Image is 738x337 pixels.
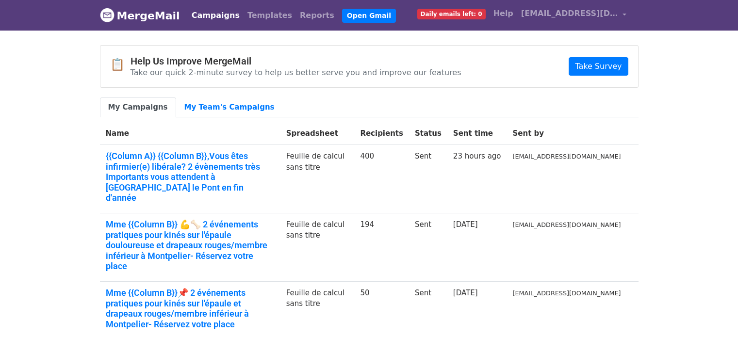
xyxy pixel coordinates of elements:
span: [EMAIL_ADDRESS][DOMAIN_NAME] [521,8,618,19]
th: Sent by [507,122,627,145]
a: 23 hours ago [453,152,501,160]
a: My Team's Campaigns [176,97,283,117]
a: My Campaigns [100,97,176,117]
span: 📋 [110,58,131,72]
a: [DATE] [453,220,478,229]
td: Feuille de calcul sans titre [280,213,355,281]
td: 400 [354,145,409,213]
a: MergeMail [100,5,180,26]
p: Take our quick 2-minute survey to help us better serve you and improve our features [131,67,461,78]
a: Campaigns [188,6,244,25]
td: Sent [409,213,447,281]
a: Open Gmail [342,9,396,23]
a: Mme {{Column B}}📌 2 événements pratiques pour kinés sur l'épaule et drapeaux rouges/membre inféri... [106,288,275,329]
a: Mme {{Column B}} 💪🦴 2 événements pratiques pour kinés sur l'épaule douloureuse et drapeaux rouges... [106,219,275,272]
a: Help [490,4,517,23]
small: [EMAIL_ADDRESS][DOMAIN_NAME] [513,221,621,228]
th: Recipients [354,122,409,145]
td: Sent [409,145,447,213]
a: [EMAIL_ADDRESS][DOMAIN_NAME] [517,4,631,27]
div: Widget de chat [689,290,738,337]
td: 194 [354,213,409,281]
a: Take Survey [569,57,628,76]
a: [DATE] [453,289,478,297]
img: MergeMail logo [100,8,115,22]
a: Templates [244,6,296,25]
th: Spreadsheet [280,122,355,145]
small: [EMAIL_ADDRESS][DOMAIN_NAME] [513,289,621,297]
a: {{Column A}} {{Column B}},Vous êtes infirmier(e) libérale? 2 évènements très Importants vous atte... [106,151,275,203]
th: Sent time [447,122,507,145]
iframe: Chat Widget [689,290,738,337]
a: Reports [296,6,338,25]
small: [EMAIL_ADDRESS][DOMAIN_NAME] [513,153,621,160]
td: Feuille de calcul sans titre [280,145,355,213]
th: Name [100,122,280,145]
th: Status [409,122,447,145]
span: Daily emails left: 0 [417,9,486,19]
a: Daily emails left: 0 [413,4,490,23]
h4: Help Us Improve MergeMail [131,55,461,67]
